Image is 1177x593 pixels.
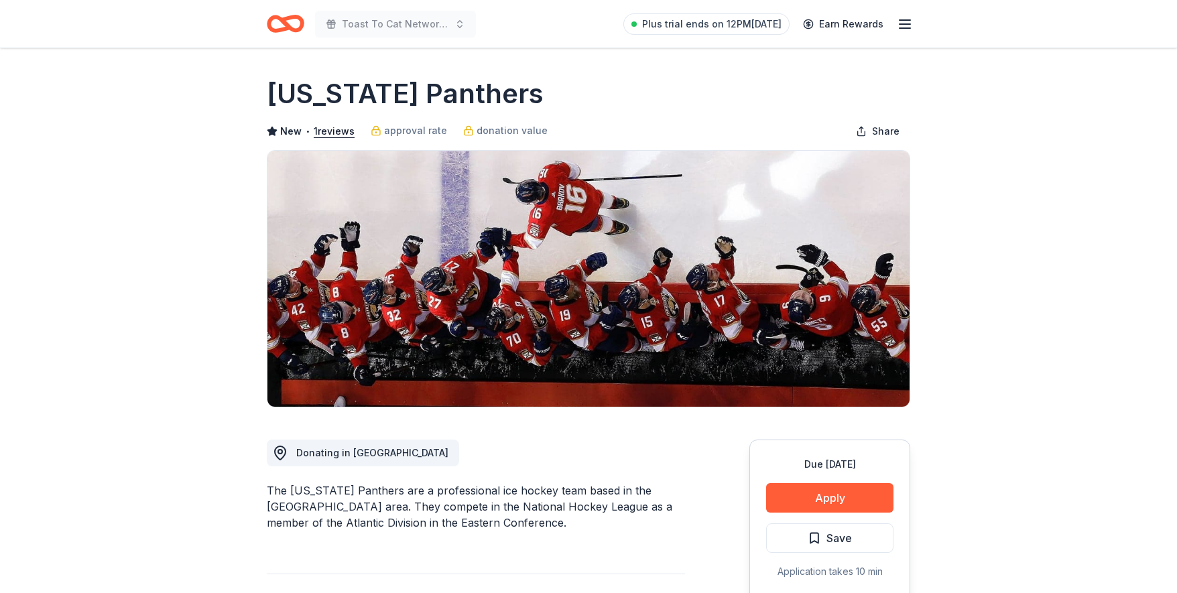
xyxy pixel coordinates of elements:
h1: [US_STATE] Panthers [267,75,544,113]
button: 1reviews [314,123,355,139]
span: Toast To Cat Network 30th Anniversary Celebration [342,16,449,32]
span: donation value [477,123,548,139]
span: • [306,126,310,137]
span: Plus trial ends on 12PM[DATE] [642,16,782,32]
div: Application takes 10 min [766,564,893,580]
a: Home [267,8,304,40]
a: Plus trial ends on 12PM[DATE] [623,13,790,35]
div: Due [DATE] [766,456,893,472]
button: Save [766,523,893,553]
img: Image for Florida Panthers [267,151,910,407]
div: The [US_STATE] Panthers are a professional ice hockey team based in the [GEOGRAPHIC_DATA] area. T... [267,482,685,531]
button: Share [845,118,910,145]
button: Apply [766,483,893,513]
a: approval rate [371,123,447,139]
span: Share [872,123,900,139]
span: Donating in [GEOGRAPHIC_DATA] [296,447,448,458]
span: Save [826,529,852,547]
span: New [280,123,302,139]
button: Toast To Cat Network 30th Anniversary Celebration [315,11,476,38]
a: donation value [463,123,548,139]
span: approval rate [384,123,447,139]
a: Earn Rewards [795,12,891,36]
